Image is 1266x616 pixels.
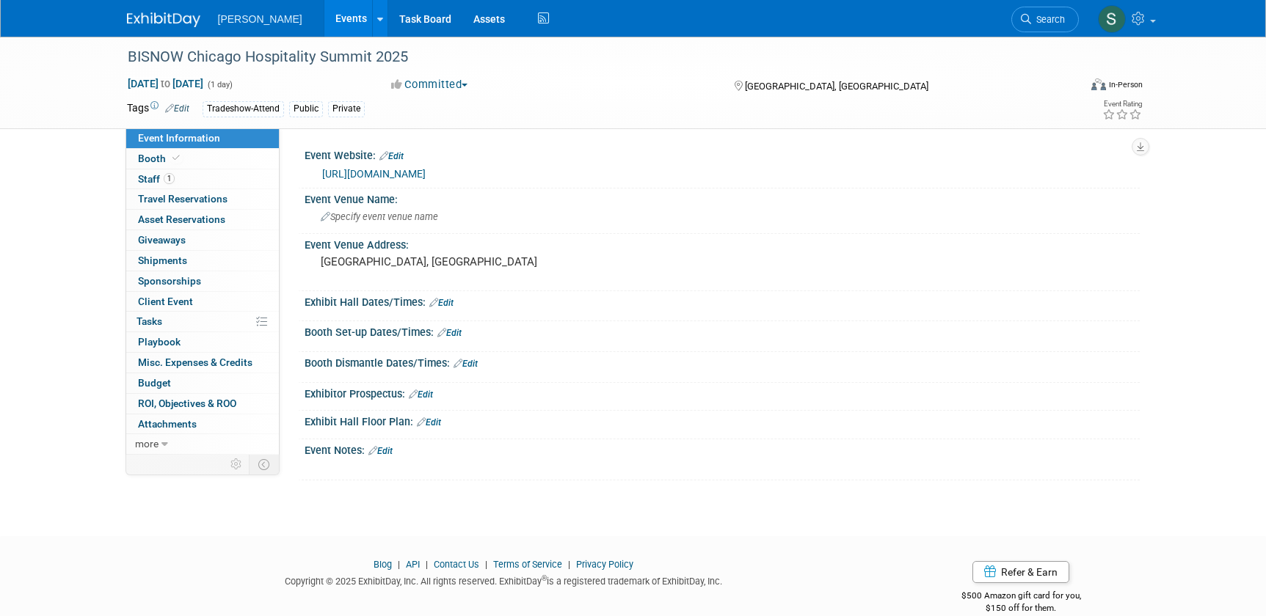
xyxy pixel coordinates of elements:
[126,332,279,352] a: Playbook
[437,328,462,338] a: Edit
[328,101,365,117] div: Private
[126,312,279,331] a: Tasks
[138,254,187,266] span: Shipments
[305,383,1140,402] div: Exhibitor Prospectus:
[126,292,279,312] a: Client Event
[321,211,438,222] span: Specify event venue name
[305,439,1140,458] div: Event Notes:
[305,411,1140,430] div: Exhibit Hall Floor Plan:
[126,271,279,291] a: Sponsorships
[374,559,392,570] a: Blog
[289,101,323,117] div: Public
[1011,7,1079,32] a: Search
[126,394,279,414] a: ROI, Objectives & ROO
[138,397,236,409] span: ROI, Objectives & ROO
[386,77,473,92] button: Committed
[992,76,1143,98] div: Event Format
[138,296,193,307] span: Client Event
[322,168,426,180] a: [URL][DOMAIN_NAME]
[138,356,252,368] span: Misc. Expenses & Credits
[138,336,181,348] span: Playbook
[138,234,186,246] span: Giveaways
[972,561,1069,583] a: Refer & Earn
[138,275,201,287] span: Sponsorships
[159,78,172,89] span: to
[305,188,1140,207] div: Event Venue Name:
[138,153,183,164] span: Booth
[1108,79,1143,90] div: In-Person
[126,353,279,373] a: Misc. Expenses & Credits
[481,559,491,570] span: |
[1091,78,1106,90] img: Format-Inperson.png
[903,602,1140,615] div: $150 off for them.
[126,251,279,271] a: Shipments
[542,574,547,582] sup: ®
[126,373,279,393] a: Budget
[126,128,279,148] a: Event Information
[321,255,636,268] pre: [GEOGRAPHIC_DATA], [GEOGRAPHIC_DATA]
[429,298,454,308] a: Edit
[305,321,1140,340] div: Booth Set-up Dates/Times:
[576,559,633,570] a: Privacy Policy
[493,559,562,570] a: Terms of Service
[206,80,233,89] span: (1 day)
[165,103,189,114] a: Edit
[305,352,1140,371] div: Booth Dismantle Dates/Times:
[1031,14,1065,25] span: Search
[368,446,393,456] a: Edit
[138,377,171,389] span: Budget
[126,414,279,434] a: Attachments
[903,580,1140,614] div: $500 Amazon gift card for you,
[172,154,180,162] i: Booth reservation complete
[1102,100,1142,108] div: Event Rating
[203,101,284,117] div: Tradeshow-Attend
[138,132,220,144] span: Event Information
[138,418,197,430] span: Attachments
[224,455,250,474] td: Personalize Event Tab Strip
[127,12,200,27] img: ExhibitDay
[126,169,279,189] a: Staff1
[564,559,574,570] span: |
[126,210,279,230] a: Asset Reservations
[127,77,204,90] span: [DATE] [DATE]
[138,213,225,225] span: Asset Reservations
[126,189,279,209] a: Travel Reservations
[454,359,478,369] a: Edit
[305,144,1140,164] div: Event Website:
[218,13,302,25] span: [PERSON_NAME]
[305,234,1140,252] div: Event Venue Address:
[127,571,881,588] div: Copyright © 2025 ExhibitDay, Inc. All rights reserved. ExhibitDay is a registered trademark of Ex...
[126,149,279,169] a: Booth
[406,559,420,570] a: API
[417,417,441,428] a: Edit
[138,193,228,205] span: Travel Reservations
[135,438,159,450] span: more
[745,81,928,92] span: [GEOGRAPHIC_DATA], [GEOGRAPHIC_DATA]
[379,151,404,161] a: Edit
[127,100,189,117] td: Tags
[126,434,279,454] a: more
[422,559,432,570] span: |
[137,315,162,327] span: Tasks
[126,230,279,250] a: Giveaways
[305,291,1140,310] div: Exhibit Hall Dates/Times:
[409,389,433,400] a: Edit
[1098,5,1126,33] img: Sharon Aurelio
[123,44,1057,70] div: BISNOW Chicago Hospitality Summit 2025
[249,455,279,474] td: Toggle Event Tabs
[434,559,479,570] a: Contact Us
[138,173,175,185] span: Staff
[394,559,404,570] span: |
[164,173,175,184] span: 1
